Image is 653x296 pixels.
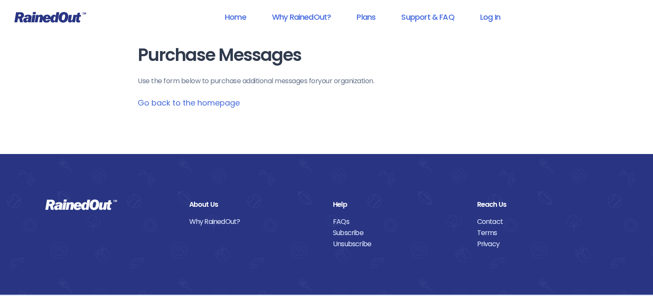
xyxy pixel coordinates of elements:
[138,97,240,108] a: Go back to the homepage
[138,76,515,86] p: Use the form below to purchase additional messages for your organization .
[261,7,342,27] a: Why RainedOut?
[333,216,464,227] a: FAQs
[189,216,320,227] a: Why RainedOut?
[477,216,608,227] a: Contact
[469,7,511,27] a: Log In
[333,227,464,239] a: Subscribe
[138,45,515,65] h1: Purchase Messages
[333,239,464,250] a: Unsubscribe
[390,7,465,27] a: Support & FAQ
[214,7,257,27] a: Home
[333,199,464,210] div: Help
[477,239,608,250] a: Privacy
[345,7,387,27] a: Plans
[189,199,320,210] div: About Us
[477,227,608,239] a: Terms
[477,199,608,210] div: Reach Us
